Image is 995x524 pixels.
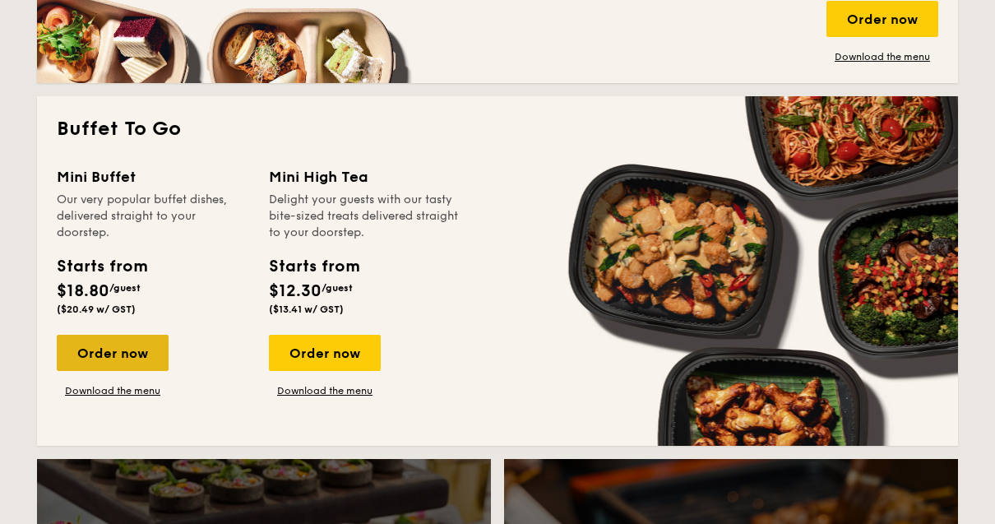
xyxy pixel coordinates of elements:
[57,336,169,372] div: Order now
[57,255,146,280] div: Starts from
[57,192,249,242] div: Our very popular buffet dishes, delivered straight to your doorstep.
[57,166,249,189] div: Mini Buffet
[826,51,938,64] a: Download the menu
[57,304,136,316] span: ($20.49 w/ GST)
[269,336,381,372] div: Order now
[57,117,938,143] h2: Buffet To Go
[109,283,141,294] span: /guest
[57,282,109,302] span: $18.80
[269,166,461,189] div: Mini High Tea
[269,304,344,316] span: ($13.41 w/ GST)
[322,283,353,294] span: /guest
[269,255,359,280] div: Starts from
[57,385,169,398] a: Download the menu
[269,282,322,302] span: $12.30
[826,2,938,38] div: Order now
[269,192,461,242] div: Delight your guests with our tasty bite-sized treats delivered straight to your doorstep.
[269,385,381,398] a: Download the menu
